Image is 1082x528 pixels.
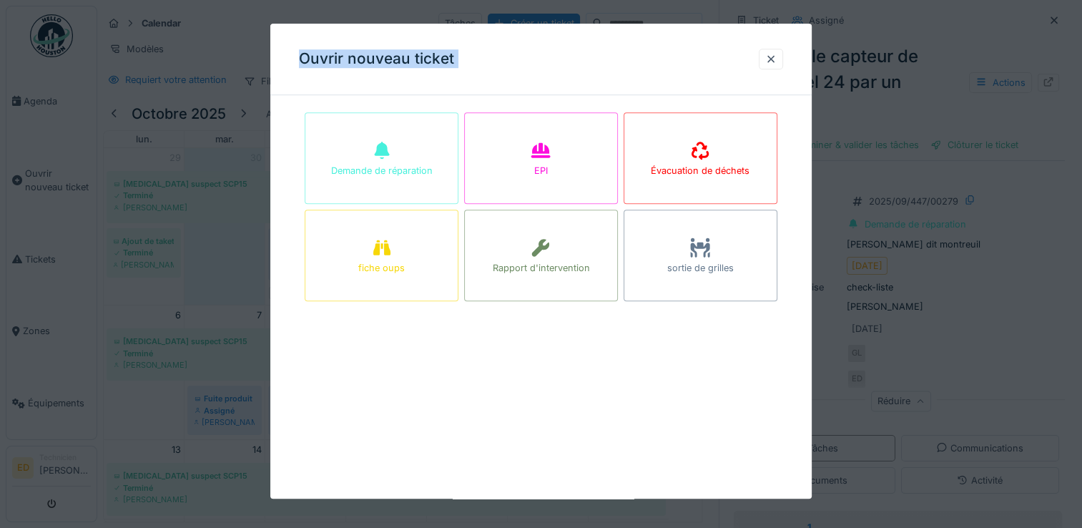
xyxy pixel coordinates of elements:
[492,262,589,275] div: Rapport d'intervention
[331,165,433,178] div: Demande de réparation
[651,165,749,178] div: Évacuation de déchets
[534,165,548,178] div: EPI
[667,262,734,275] div: sortie de grilles
[299,50,454,68] h3: Ouvrir nouveau ticket
[358,262,405,275] div: fiche oups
